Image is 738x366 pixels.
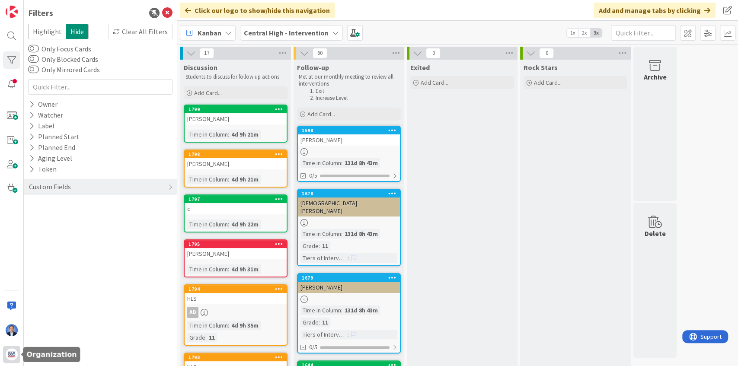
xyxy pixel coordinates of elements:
label: Only Blocked Cards [28,54,98,64]
div: 4d 9h 35m [229,321,261,330]
div: 1793 [185,353,287,361]
div: 1795 [188,241,287,247]
span: : [341,158,342,168]
img: Visit kanbanzone.com [6,6,18,18]
div: Tiers of Intervention [300,253,348,263]
div: Click our logo to show/hide this navigation [180,3,335,18]
div: 1795[PERSON_NAME] [185,240,287,259]
div: 1598 [302,127,400,134]
span: Add Card... [307,110,335,118]
div: Time in Column [300,158,341,168]
div: 1678 [298,190,400,197]
div: 11 [207,333,217,342]
div: 131d 8h 43m [342,229,380,239]
span: : [348,330,349,339]
div: Clear All Filters [108,24,173,39]
div: 131d 8h 43m [342,306,380,315]
label: Only Focus Cards [28,44,91,54]
div: 11 [320,318,330,327]
a: 1679[PERSON_NAME]Time in Column:131d 8h 43mGrade:11Tiers of Intervention:0/5 [297,273,401,353]
span: : [319,318,320,327]
div: [PERSON_NAME] [185,158,287,169]
div: [PERSON_NAME] [185,248,287,259]
div: Tiers of Intervention [300,330,348,339]
span: Add Card... [421,79,448,86]
div: 1679 [298,274,400,282]
span: Exited [410,63,430,72]
span: : [205,333,207,342]
div: Add and manage tabs by clicking [594,3,716,18]
div: AD [185,307,287,318]
span: 60 [313,48,327,58]
h5: Organization [26,350,77,359]
input: Quick Filter... [28,79,173,95]
span: : [228,175,229,184]
div: 1799 [188,106,287,112]
li: Increase Level [307,95,399,102]
div: 1794HLS [185,285,287,304]
div: Grade [300,241,319,251]
div: 4d 9h 21m [229,175,261,184]
div: 131d 8h 43m [342,158,380,168]
span: Rock Stars [524,63,558,72]
a: 1598[PERSON_NAME]Time in Column:131d 8h 43m0/5 [297,126,401,182]
span: Kanban [198,28,221,38]
img: DP [6,324,18,336]
div: 1797 [188,196,287,202]
div: Time in Column [187,130,228,139]
div: 1797c [185,195,287,214]
input: Quick Filter... [611,25,676,41]
div: Time in Column [187,175,228,184]
div: Planned Start [28,131,80,142]
div: 1797 [185,195,287,203]
span: : [348,253,349,263]
div: AD [187,307,198,318]
span: Add Card... [194,89,222,97]
div: [PERSON_NAME] [185,113,287,124]
div: Grade [187,333,205,342]
div: 1799[PERSON_NAME] [185,105,287,124]
span: Highlight [28,24,66,39]
div: Aging Level [28,153,73,164]
div: 4d 9h 31m [229,264,261,274]
span: Discussion [184,63,217,72]
a: 1798[PERSON_NAME]Time in Column:4d 9h 21m [184,150,288,188]
img: avatar [6,348,18,360]
div: [DEMOGRAPHIC_DATA][PERSON_NAME] [298,197,400,216]
span: : [341,306,342,315]
a: 1678[DEMOGRAPHIC_DATA][PERSON_NAME]Time in Column:131d 8h 43mGrade:11Tiers of Intervention: [297,189,401,266]
button: Only Blocked Cards [28,55,39,64]
div: Custom Fields [28,181,72,192]
div: 1678[DEMOGRAPHIC_DATA][PERSON_NAME] [298,190,400,216]
a: 1795[PERSON_NAME]Time in Column:4d 9h 31m [184,239,288,277]
div: Label [28,121,55,131]
div: 4d 9h 21m [229,130,261,139]
span: 3x [590,29,602,37]
div: [PERSON_NAME] [298,282,400,293]
div: Filters [28,6,53,19]
div: 1798 [188,151,287,157]
span: Support [18,1,39,12]
b: Central High - Intervention [244,29,329,37]
span: 0 [426,48,441,58]
a: 1794HLSADTime in Column:4d 9h 35mGrade:11 [184,284,288,346]
div: 1798[PERSON_NAME] [185,150,287,169]
div: 4d 9h 22m [229,220,261,229]
span: : [228,321,229,330]
span: 1x [567,29,578,37]
span: 17 [199,48,214,58]
span: 0 [539,48,554,58]
span: : [319,241,320,251]
div: 1679 [302,275,400,281]
span: : [341,229,342,239]
div: Owner [28,99,58,110]
span: 0/5 [309,171,317,180]
span: 0/5 [309,343,317,352]
span: : [228,130,229,139]
div: Grade [300,318,319,327]
div: 1795 [185,240,287,248]
div: [PERSON_NAME] [298,134,400,146]
button: Only Mirrored Cards [28,65,39,74]
span: : [228,264,229,274]
div: Time in Column [187,220,228,229]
